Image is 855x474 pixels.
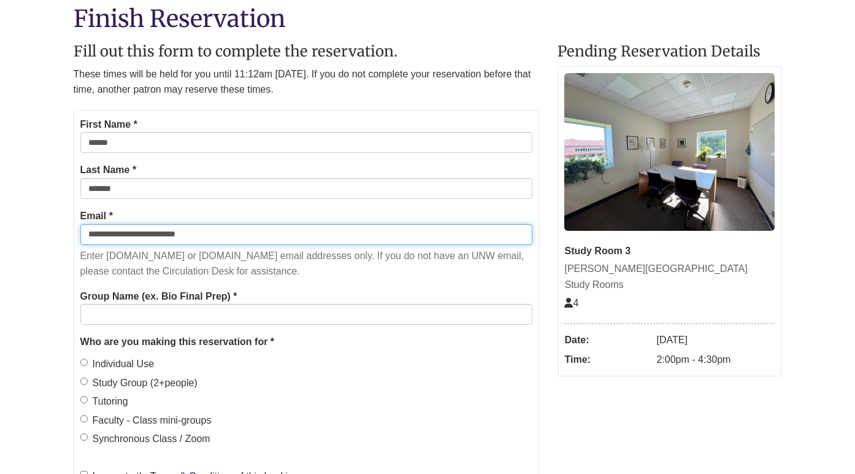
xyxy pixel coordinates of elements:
p: These times will be held for you until 11:12am [DATE]. If you do not complete your reservation be... [74,66,540,98]
h2: Fill out this form to complete the reservation. [74,44,540,60]
label: Study Group (2+people) [80,375,197,391]
label: Individual Use [80,356,155,372]
h1: Finish Reservation [74,6,782,31]
input: Faculty - Class mini-groups [80,415,88,422]
label: Group Name (ex. Bio Final Prep) * [80,289,237,305]
h2: Pending Reservation Details [558,44,781,60]
label: Synchronous Class / Zoom [80,431,210,447]
input: Synchronous Class / Zoom [80,433,88,441]
p: Enter [DOMAIN_NAME] or [DOMAIN_NAME] email addresses only. If you do not have an UNW email, pleas... [80,248,533,279]
label: Faculty - Class mini-groups [80,413,212,429]
div: [PERSON_NAME][GEOGRAPHIC_DATA] Study Rooms [564,261,775,292]
div: Study Room 3 [564,243,775,259]
img: Study Room 3 [564,73,775,231]
span: The capacity of this space [564,298,578,308]
label: Tutoring [80,394,128,410]
input: Tutoring [80,396,88,403]
dd: [DATE] [656,330,775,350]
legend: Who are you making this reservation for * [80,334,533,350]
label: Last Name * [80,162,137,178]
input: Individual Use [80,359,88,366]
label: First Name * [80,117,137,133]
dd: 2:00pm - 4:30pm [656,350,775,370]
dt: Time: [564,350,650,370]
dt: Date: [564,330,650,350]
label: Email * [80,208,113,224]
input: Study Group (2+people) [80,378,88,385]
